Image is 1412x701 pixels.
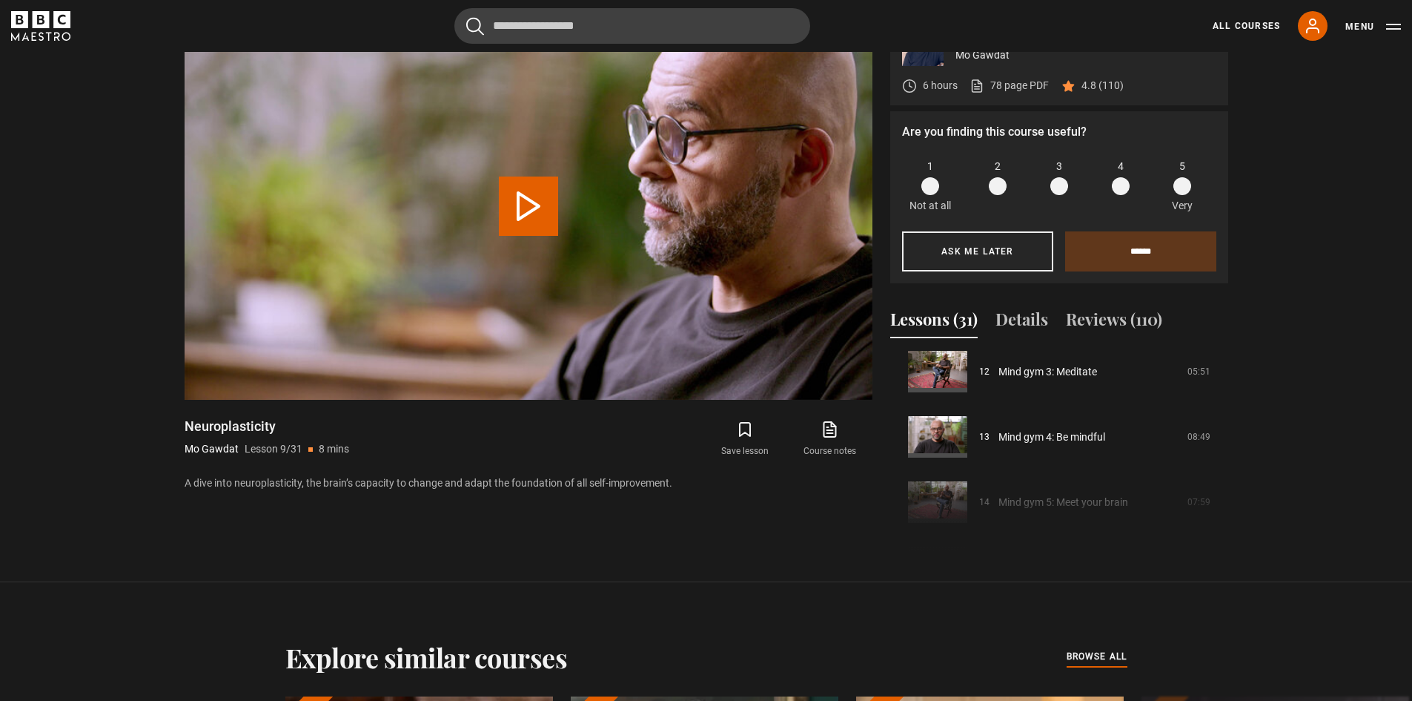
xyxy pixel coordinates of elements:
button: Lessons (31) [890,307,978,338]
h1: Neuroplasticity [185,418,349,435]
p: A dive into neuroplasticity, the brain’s capacity to change and adapt the foundation of all self-... [185,475,872,491]
a: Mind gym 3: Meditate [998,364,1097,380]
p: Mo Gawdat [955,47,1216,63]
video-js: Video Player [185,13,872,400]
button: Toggle navigation [1345,19,1401,34]
p: Lesson 9/31 [245,441,302,457]
a: Mind gym 4: Be mindful [998,430,1105,445]
a: All Courses [1213,19,1280,33]
button: Details [995,307,1048,338]
button: Ask me later [902,231,1053,271]
span: 3 [1056,159,1062,174]
a: 78 page PDF [969,78,1049,93]
span: browse all [1067,649,1127,664]
p: Very [1168,198,1197,214]
h2: Explore similar courses [285,642,568,673]
a: Course notes [787,418,872,461]
p: 4.8 (110) [1081,78,1124,93]
input: Search [454,8,810,44]
span: 4 [1118,159,1124,174]
p: 8 mins [319,441,349,457]
a: browse all [1067,649,1127,665]
p: 6 hours [923,78,958,93]
p: Are you finding this course useful? [902,123,1216,141]
span: 2 [995,159,1001,174]
p: Mo Gawdat [185,441,239,457]
button: Submit the search query [466,17,484,36]
p: Not at all [909,198,951,214]
span: 5 [1179,159,1185,174]
button: Save lesson [703,418,787,461]
svg: BBC Maestro [11,11,70,41]
span: 1 [927,159,933,174]
button: Play Lesson Neuroplasticity [499,177,558,236]
button: Reviews (110) [1066,307,1162,338]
